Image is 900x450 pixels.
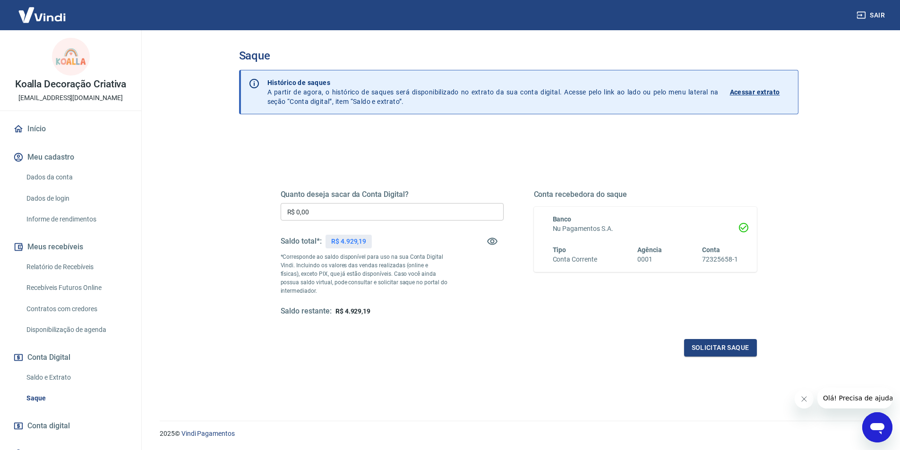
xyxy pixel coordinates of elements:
[23,210,130,229] a: Informe de rendimentos
[52,38,90,76] img: 0941798c-71f6-4e15-b860-d51178f3a7d9.jpeg
[11,347,130,368] button: Conta Digital
[23,320,130,340] a: Disponibilização de agenda
[534,190,757,199] h5: Conta recebedora do saque
[335,307,370,315] span: R$ 4.929,19
[553,215,572,223] span: Banco
[855,7,889,24] button: Sair
[281,306,332,316] h5: Saldo restante:
[702,255,738,264] h6: 72325658-1
[160,429,877,439] p: 2025 ©
[11,416,130,436] a: Conta digital
[23,168,130,187] a: Dados da conta
[553,246,566,254] span: Tipo
[637,255,662,264] h6: 0001
[6,7,79,14] span: Olá! Precisa de ajuda?
[267,78,719,106] p: A partir de agora, o histórico de saques será disponibilizado no extrato da sua conta digital. Ac...
[730,78,790,106] a: Acessar extrato
[730,87,780,97] p: Acessar extrato
[27,419,70,433] span: Conta digital
[795,390,814,408] iframe: Fechar mensagem
[18,93,123,103] p: [EMAIL_ADDRESS][DOMAIN_NAME]
[281,237,322,246] h5: Saldo total*:
[553,224,738,234] h6: Nu Pagamentos S.A.
[817,388,892,408] iframe: Mensagem da empresa
[281,190,504,199] h5: Quanto deseja sacar da Conta Digital?
[23,299,130,319] a: Contratos com credores
[637,246,662,254] span: Agência
[23,389,130,408] a: Saque
[331,237,366,246] p: R$ 4.929,19
[23,368,130,387] a: Saldo e Extrato
[181,430,235,437] a: Vindi Pagamentos
[702,246,720,254] span: Conta
[11,147,130,168] button: Meu cadastro
[11,119,130,139] a: Início
[239,49,798,62] h3: Saque
[281,253,448,295] p: *Corresponde ao saldo disponível para uso na sua Conta Digital Vindi. Incluindo os valores das ve...
[23,278,130,297] a: Recebíveis Futuros Online
[11,0,73,29] img: Vindi
[684,339,757,357] button: Solicitar saque
[23,257,130,277] a: Relatório de Recebíveis
[553,255,597,264] h6: Conta Corrente
[862,412,892,442] iframe: Botão para abrir a janela de mensagens
[267,78,719,87] p: Histórico de saques
[23,189,130,208] a: Dados de login
[15,79,127,89] p: Koalla Decoração Criativa
[11,237,130,257] button: Meus recebíveis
